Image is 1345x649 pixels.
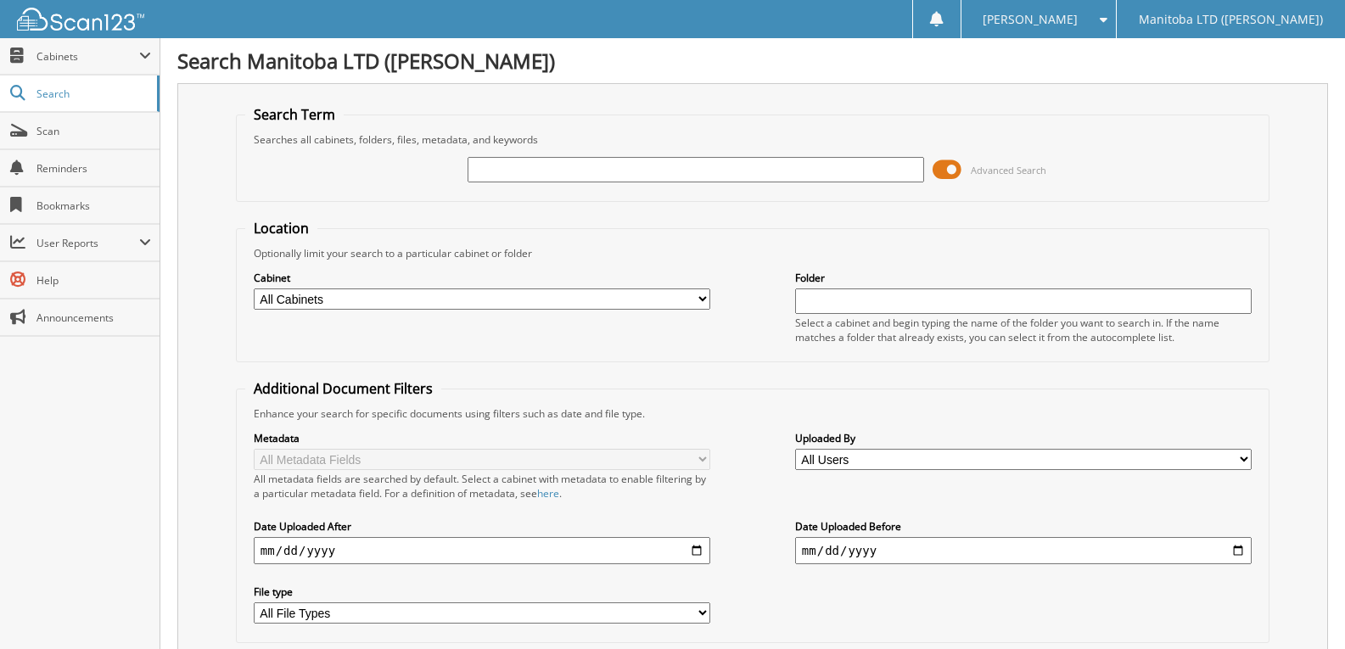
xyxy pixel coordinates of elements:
[36,311,151,325] span: Announcements
[254,431,710,445] label: Metadata
[983,14,1078,25] span: [PERSON_NAME]
[795,537,1252,564] input: end
[17,8,144,31] img: scan123-logo-white.svg
[36,236,139,250] span: User Reports
[1260,568,1345,649] iframe: Chat Widget
[177,47,1328,75] h1: Search Manitoba LTD ([PERSON_NAME])
[1139,14,1323,25] span: Manitoba LTD ([PERSON_NAME])
[795,431,1252,445] label: Uploaded By
[254,537,710,564] input: start
[245,406,1260,421] div: Enhance your search for specific documents using filters such as date and file type.
[36,49,139,64] span: Cabinets
[971,164,1046,176] span: Advanced Search
[254,472,710,501] div: All metadata fields are searched by default. Select a cabinet with metadata to enable filtering b...
[245,246,1260,260] div: Optionally limit your search to a particular cabinet or folder
[245,379,441,398] legend: Additional Document Filters
[537,486,559,501] a: here
[36,124,151,138] span: Scan
[36,199,151,213] span: Bookmarks
[245,132,1260,147] div: Searches all cabinets, folders, files, metadata, and keywords
[795,519,1252,534] label: Date Uploaded Before
[245,219,317,238] legend: Location
[36,161,151,176] span: Reminders
[254,271,710,285] label: Cabinet
[254,585,710,599] label: File type
[795,271,1252,285] label: Folder
[795,316,1252,344] div: Select a cabinet and begin typing the name of the folder you want to search in. If the name match...
[36,273,151,288] span: Help
[36,87,149,101] span: Search
[254,519,710,534] label: Date Uploaded After
[245,105,344,124] legend: Search Term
